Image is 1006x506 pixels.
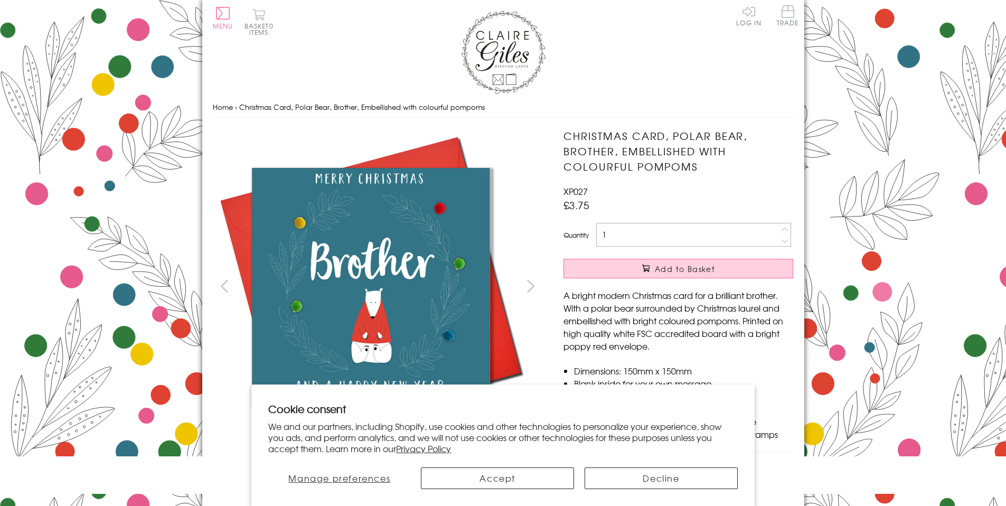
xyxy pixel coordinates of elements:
h2: Cookie consent [268,401,738,416]
img: Christmas Card, Polar Bear, Brother, Embellished with colourful pompoms [542,128,859,445]
span: Manage preferences [288,472,390,484]
button: Manage preferences [268,467,410,489]
span: Menu [213,21,233,31]
a: Home [213,102,233,112]
img: Claire Giles Greetings Cards [461,11,546,94]
button: prev [213,274,237,298]
label: Quantity [563,230,589,240]
span: Christmas Card, Polar Bear, Brother, Embellished with colourful pompoms [239,102,485,112]
button: Decline [585,467,738,489]
li: Dimensions: 150mm x 150mm [574,364,793,377]
button: Menu [213,7,233,29]
a: Log In [736,5,761,26]
span: Trade [777,5,799,26]
a: Trade [777,5,799,28]
p: A bright modern Christmas card for a brilliant brother. With a polar bear surrounded by Christmas... [563,289,793,352]
span: 0 items [249,21,274,37]
button: Add to Basket [563,259,793,278]
span: XP027 [563,185,588,198]
span: › [235,102,237,112]
span: Add to Basket [655,264,715,274]
span: £3.75 [563,198,589,212]
button: next [519,274,542,298]
p: We and our partners, including Shopify, use cookies and other technologies to personalize your ex... [268,421,738,454]
h1: Christmas Card, Polar Bear, Brother, Embellished with colourful pompoms [563,128,793,174]
nav: breadcrumbs [213,97,794,118]
li: Blank inside for your own message [574,377,793,390]
button: Basket0 items [245,8,274,35]
a: Privacy Policy [396,442,451,455]
img: Christmas Card, Polar Bear, Brother, Embellished with colourful pompoms [212,128,529,445]
button: Accept [421,467,574,489]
